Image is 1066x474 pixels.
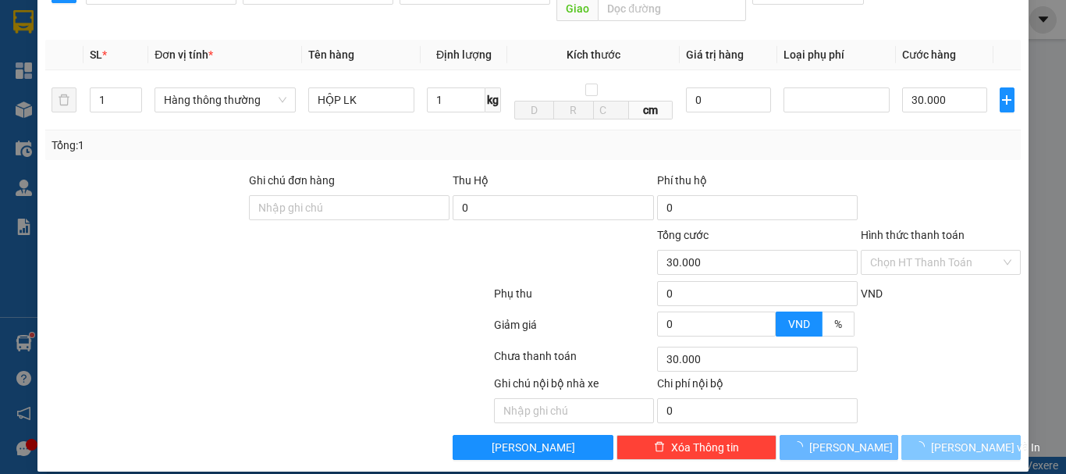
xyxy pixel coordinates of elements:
div: Phí thu hộ [657,172,858,195]
span: Định lượng [436,48,492,61]
span: plus [1000,94,1014,106]
button: [PERSON_NAME] và In [901,435,1021,460]
span: VND [861,287,883,300]
span: [PERSON_NAME] [492,439,575,456]
span: Tổng cước [657,229,709,241]
span: Giá trị hàng [686,48,744,61]
span: Thu Hộ [453,174,489,187]
span: loading [792,441,809,452]
input: R [553,101,593,119]
label: Ghi chú đơn hàng [249,174,335,187]
strong: CÔNG TY TNHH VĨNH QUANG [108,27,321,43]
img: logo [14,24,87,98]
div: Chưa thanh toán [492,347,656,375]
div: Tổng: 1 [52,137,413,154]
span: Kích thước [567,48,620,61]
div: Ghi chú nội bộ nhà xe [494,375,654,398]
span: [PERSON_NAME] [809,439,893,456]
span: delete [654,441,665,454]
span: Đơn vị tính [155,48,213,61]
span: Xóa Thông tin [671,439,739,456]
span: loading [914,441,931,452]
span: Tên hàng [308,48,354,61]
span: SL [90,48,102,61]
button: [PERSON_NAME] [453,435,613,460]
button: delete [52,87,76,112]
span: Website [145,83,182,94]
span: VND [788,318,810,330]
strong: PHIẾU GỬI HÀNG [151,46,278,62]
span: [PERSON_NAME] và In [931,439,1040,456]
button: deleteXóa Thông tin [617,435,776,460]
input: Nhập ghi chú [494,398,654,423]
strong: : [DOMAIN_NAME] [145,80,283,95]
span: Hàng thông thường [164,88,286,112]
button: plus [1000,87,1014,112]
span: cm [629,101,673,119]
button: [PERSON_NAME] [780,435,899,460]
strong: Hotline : 0889 23 23 23 [164,66,265,77]
input: Ghi chú đơn hàng [249,195,449,220]
th: Loại phụ phí [777,40,896,70]
span: kg [485,87,501,112]
div: Phụ thu [492,285,656,312]
input: VD: Bàn, Ghế [308,87,414,112]
input: C [593,101,629,119]
div: Giảm giá [492,316,656,344]
input: 0 [686,87,771,112]
label: Hình thức thanh toán [861,229,965,241]
span: % [834,318,842,330]
span: Cước hàng [902,48,956,61]
input: D [514,101,554,119]
div: Chi phí nội bộ [657,375,858,398]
